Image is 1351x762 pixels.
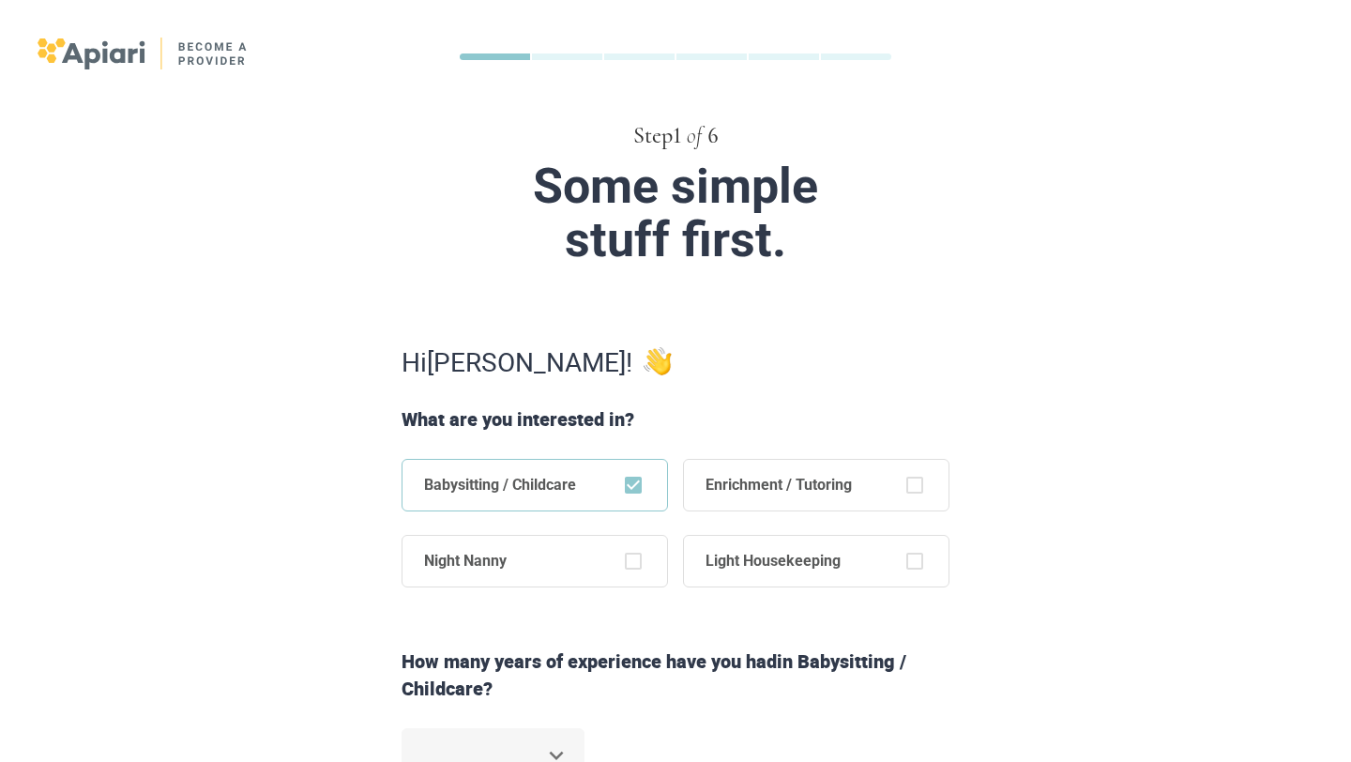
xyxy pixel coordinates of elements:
[683,459,874,511] span: Enrichment / Tutoring
[644,347,672,375] img: undo
[402,535,529,587] span: Night Nanny
[394,343,957,380] div: Hi [PERSON_NAME] !
[687,125,702,147] span: of
[195,120,1156,152] div: Step 1 6
[394,406,957,434] div: What are you interested in?
[38,38,249,69] img: logo
[402,459,599,511] span: Babysitting / Childcare
[394,648,957,702] div: How many years of experience have you had in Babysitting / Childcare ?
[683,535,863,587] span: Light Housekeeping
[233,160,1118,267] div: Some simple stuff first.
